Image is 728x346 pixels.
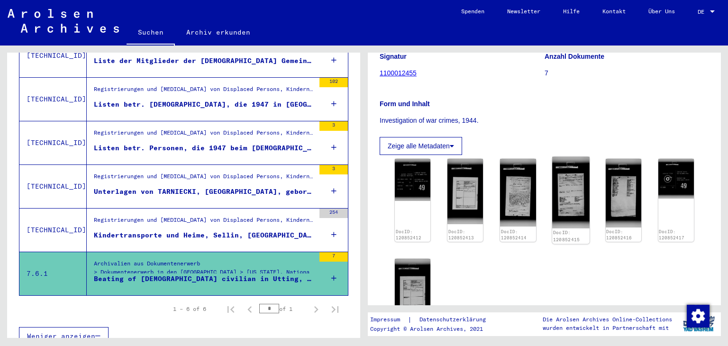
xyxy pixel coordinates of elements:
b: Signatur [380,53,407,60]
a: DocID: 120852417 [659,229,684,241]
td: [TECHNICAL_ID] [19,208,87,252]
td: [TECHNICAL_ID] [19,164,87,208]
div: Beating of [DEMOGRAPHIC_DATA] civilian in Utting, murder of five [DEMOGRAPHIC_DATA] airmen in [GE... [94,274,315,284]
img: 001.jpg [658,159,694,199]
div: Archivalien aus Dokumentenerwerb > Dokumentenerwerb in den [GEOGRAPHIC_DATA] > [US_STATE], Nation... [94,259,315,281]
button: Zeige alle Metadaten [380,137,462,155]
img: 001.jpg [395,159,430,200]
td: 7.6.1 [19,252,87,295]
div: | [370,315,497,325]
div: of 1 [259,304,307,313]
img: Arolsen_neg.svg [8,9,119,33]
div: Registrierungen und [MEDICAL_DATA] von Displaced Persons, Kindern und Vermissten > Kindersuchdien... [94,216,315,229]
a: Suchen [127,21,175,46]
a: 1100012455 [380,69,417,77]
a: DocID: 120852412 [396,229,421,241]
a: Archiv erkunden [175,21,262,44]
p: Die Arolsen Archives Online-Collections [543,315,672,324]
div: Registrierungen und [MEDICAL_DATA] von Displaced Persons, Kindern und Vermissten > Aufenthalts- u... [94,85,315,98]
a: DocID: 120852415 [553,230,580,243]
p: 7 [545,68,709,78]
a: Datenschutzerklärung [412,315,497,325]
div: 7 [319,252,348,262]
img: 001.jpg [606,159,641,228]
button: Previous page [240,300,259,319]
div: Liste der Mitglieder der [DEMOGRAPHIC_DATA] Gemeinde in [GEOGRAPHIC_DATA] [94,56,315,66]
a: Impressum [370,315,408,325]
div: Registrierungen und [MEDICAL_DATA] von Displaced Persons, Kindern und Vermissten > Aufenthalts- u... [94,128,315,142]
button: First page [221,300,240,319]
img: 001.jpg [447,159,483,224]
div: 3 [319,165,348,174]
p: wurden entwickelt in Partnerschaft mit [543,324,672,332]
p: Copyright © Arolsen Archives, 2021 [370,325,497,333]
div: 1 – 6 of 6 [173,305,206,313]
button: Next page [307,300,326,319]
img: 001.jpg [552,157,590,228]
a: DocID: 120852416 [606,229,632,241]
div: Listen betr. Personen, die 1947 beim [DEMOGRAPHIC_DATA] Komitee in Utting/Ammersee gemeldet waren... [94,143,315,153]
img: Zustimmung ändern [687,305,710,328]
div: Zustimmung ändern [686,304,709,327]
a: DocID: 120852413 [448,229,474,241]
img: 001.jpg [395,259,430,325]
p: Investigation of war crimes, 1944. [380,116,709,126]
div: Listen betr. [DEMOGRAPHIC_DATA], die 1947 in [GEOGRAPHIC_DATA], [GEOGRAPHIC_DATA], [GEOGRAPHIC_DA... [94,100,315,109]
b: Anzahl Dokumente [545,53,604,60]
button: Last page [326,300,345,319]
b: Form und Inhalt [380,100,430,108]
img: yv_logo.png [681,312,717,336]
img: 001.jpg [500,159,536,227]
button: Weniger anzeigen [19,327,109,345]
div: Registrierungen und [MEDICAL_DATA] von Displaced Persons, Kindern und Vermissten > Unterstützungs... [94,172,315,185]
td: [TECHNICAL_ID] [19,121,87,164]
span: Weniger anzeigen [27,332,95,340]
div: 254 [319,209,348,218]
div: Unterlagen von TARNIECKI, [GEOGRAPHIC_DATA], geboren am [DEMOGRAPHIC_DATA], geboren in [GEOGRAPHI... [94,187,315,197]
a: DocID: 120852414 [501,229,527,241]
div: Kindertransporte und Heime, Sellin, [GEOGRAPHIC_DATA], [GEOGRAPHIC_DATA], [GEOGRAPHIC_DATA], [GEO... [94,230,315,240]
span: DE [698,9,708,15]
